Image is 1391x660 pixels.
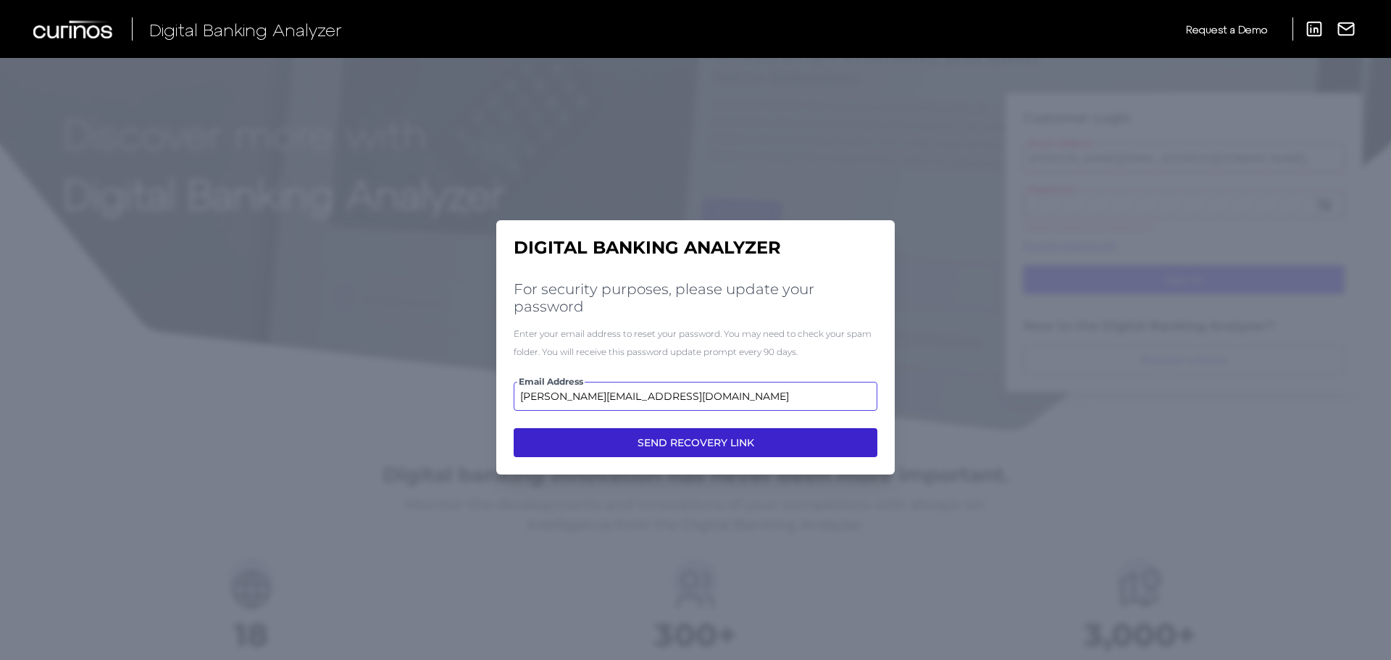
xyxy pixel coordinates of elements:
[1186,23,1267,35] span: Request a Demo
[33,20,114,38] img: Curinos
[149,19,342,40] span: Digital Banking Analyzer
[514,325,877,361] div: Enter your email address to reset your password. You may need to check your spam folder. You will...
[1186,17,1267,41] a: Request a Demo
[514,428,877,457] button: SEND RECOVERY LINK
[514,238,877,259] h1: Digital Banking Analyzer
[517,376,585,388] span: Email Address
[514,280,877,315] h2: For security purposes, please update your password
